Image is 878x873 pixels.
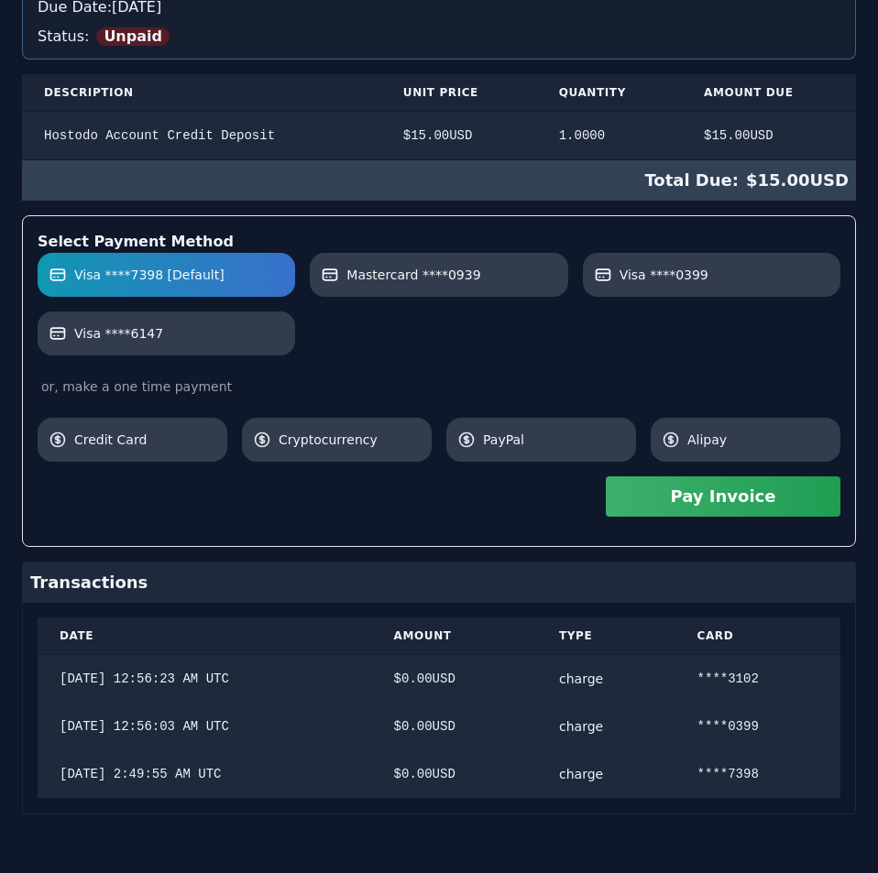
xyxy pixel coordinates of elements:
[74,431,216,449] span: Credit Card
[394,765,515,783] div: $ 0.00 USD
[74,266,225,284] span: Visa ****7398 [Default]
[704,126,834,145] div: $ 15.00 USD
[22,74,381,112] th: Description
[38,231,840,253] div: Select Payment Method
[559,126,660,145] div: 1.0000
[60,717,350,736] div: [DATE] 12:56:03 AM UTC
[537,74,682,112] th: Quantity
[559,765,653,783] div: charge
[96,27,170,46] span: Unpaid
[23,562,855,603] div: Transactions
[44,126,359,145] div: Hostodo Account Credit Deposit
[537,617,675,655] th: Type
[38,617,372,655] th: Date
[687,431,829,449] span: Alipay
[279,431,421,449] span: Cryptocurrency
[682,74,856,112] th: Amount Due
[394,717,515,736] div: $ 0.00 USD
[559,717,653,736] div: charge
[372,617,537,655] th: Amount
[559,670,653,688] div: charge
[381,74,537,112] th: Unit Price
[60,765,350,783] div: [DATE] 2:49:55 AM UTC
[22,160,856,201] div: $ 15.00 USD
[644,168,746,193] span: Total Due:
[60,670,350,688] div: [DATE] 12:56:23 AM UTC
[606,476,840,517] button: Pay Invoice
[38,377,840,396] div: or, make a one time payment
[38,18,840,48] div: Status:
[394,670,515,688] div: $ 0.00 USD
[675,617,840,655] th: Card
[403,126,515,145] div: $ 15.00 USD
[483,431,625,449] span: PayPal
